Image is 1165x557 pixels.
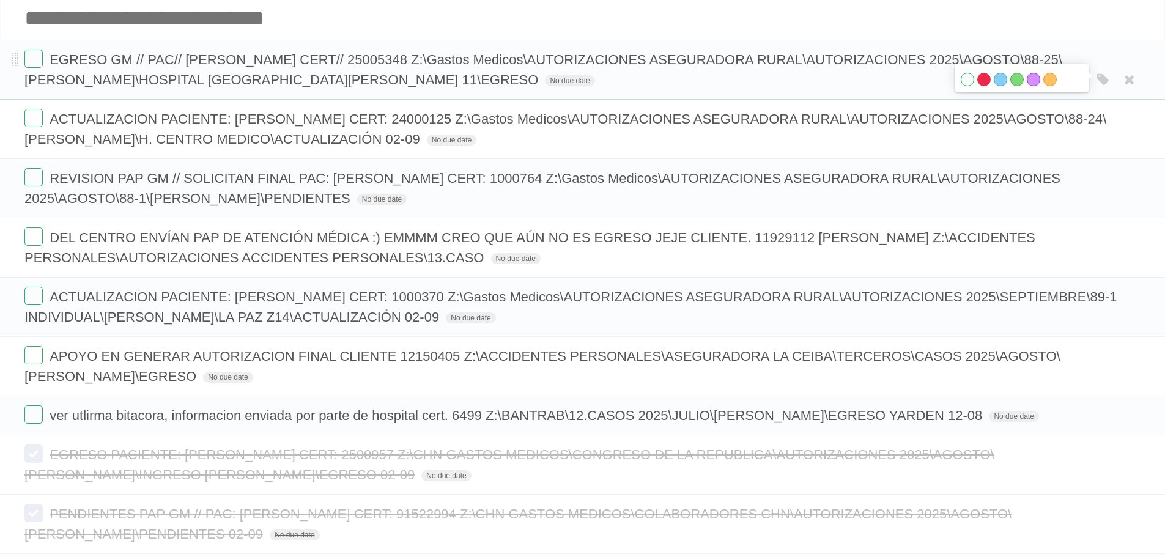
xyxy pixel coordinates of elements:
label: Done [24,504,43,522]
label: Red [977,73,991,86]
span: No due date [446,312,495,323]
label: Done [24,227,43,246]
label: Purple [1027,73,1040,86]
span: No due date [427,135,476,146]
label: Orange [1043,73,1057,86]
span: ver utlirma bitacora, informacion enviada por parte de hospital cert. 6499 Z:\BANTRAB\12.CASOS 20... [50,408,985,423]
label: Done [24,405,43,424]
span: ACTUALIZACION PACIENTE: [PERSON_NAME] CERT: 24000125 Z:\Gastos Medicos\AUTORIZACIONES ASEGURADORA... [24,111,1106,147]
span: No due date [203,372,253,383]
label: Done [24,444,43,463]
span: APOYO EN GENERAR AUTORIZACION FINAL CLIENTE 12150405 Z:\ACCIDENTES PERSONALES\ASEGURADORA LA CEIB... [24,349,1060,384]
span: ACTUALIZACION PACIENTE: [PERSON_NAME] CERT: 1000370 Z:\Gastos Medicos\AUTORIZACIONES ASEGURADORA ... [24,289,1117,325]
span: No due date [357,194,407,205]
span: PENDIENTES PAP GM // PAC: [PERSON_NAME] CERT: 91522994 Z:\CHN GASTOS MEDICOS\COLABORADORES CHN\AU... [24,506,1012,542]
label: Done [24,109,43,127]
span: No due date [491,253,541,264]
span: REVISION PAP GM // SOLICITAN FINAL PAC: [PERSON_NAME] CERT: 1000764 Z:\Gastos Medicos\AUTORIZACIO... [24,171,1060,206]
label: Green [1010,73,1024,86]
label: Done [24,287,43,305]
span: No due date [989,411,1038,422]
label: Done [24,346,43,364]
span: No due date [545,75,594,86]
span: EGRESO GM // PAC// [PERSON_NAME] CERT// 25005348 Z:\Gastos Medicos\AUTORIZACIONES ASEGURADORA RUR... [24,52,1062,87]
label: Blue [994,73,1007,86]
label: Done [24,168,43,186]
span: No due date [421,470,471,481]
label: White [961,73,974,86]
label: Done [24,50,43,68]
span: No due date [270,529,319,540]
span: DEL CENTRO ENVÍAN PAP DE ATENCIÓN MÉDICA :) EMMMM CREO QUE AÚN NO ES EGRESO JEJE CLIENTE. 1192911... [24,230,1035,265]
span: EGRESO PACIENTE: [PERSON_NAME] CERT: 2500957 Z:\CHN GASTOS MEDICOS\CONGRESO DE LA REPUBLICA\AUTOR... [24,447,994,482]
